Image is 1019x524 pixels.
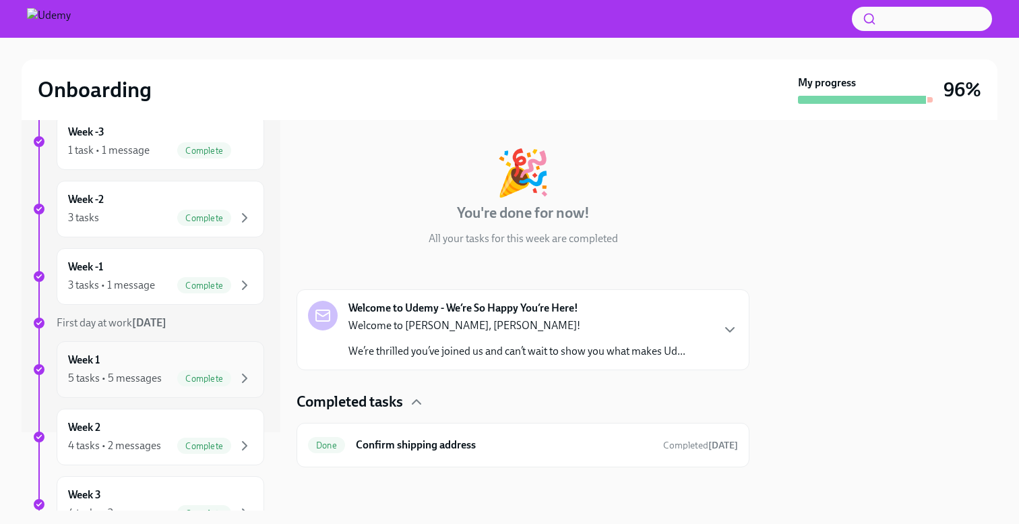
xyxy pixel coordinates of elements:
[32,248,264,305] a: Week -13 tasks • 1 messageComplete
[944,78,981,102] h3: 96%
[68,420,100,435] h6: Week 2
[57,316,166,329] span: First day at work
[348,344,685,359] p: We’re thrilled you’ve joined us and can’t wait to show you what makes Ud...
[429,231,618,246] p: All your tasks for this week are completed
[708,440,738,451] strong: [DATE]
[132,316,166,329] strong: [DATE]
[297,392,749,412] div: Completed tasks
[348,318,685,333] p: Welcome to [PERSON_NAME], [PERSON_NAME]!
[68,438,161,453] div: 4 tasks • 2 messages
[68,192,104,207] h6: Week -2
[177,281,231,291] span: Complete
[68,506,161,521] div: 4 tasks • 2 messages
[68,143,150,158] div: 1 task • 1 message
[68,278,155,293] div: 3 tasks • 1 message
[348,301,578,316] strong: Welcome to Udemy - We’re So Happy You’re Here!
[177,441,231,451] span: Complete
[356,438,652,453] h6: Confirm shipping address
[457,203,590,223] h4: You're done for now!
[297,392,403,412] h4: Completed tasks
[663,439,738,452] span: June 30th, 2025 09:53
[68,210,99,225] div: 3 tasks
[177,508,231,519] span: Complete
[68,371,162,386] div: 5 tasks • 5 messages
[663,440,738,451] span: Completed
[68,353,100,368] h6: Week 1
[32,409,264,465] a: Week 24 tasks • 2 messagesComplete
[495,150,551,195] div: 🎉
[177,213,231,223] span: Complete
[32,113,264,170] a: Week -31 task • 1 messageComplete
[798,76,856,90] strong: My progress
[38,76,152,103] h2: Onboarding
[308,434,738,456] a: DoneConfirm shipping addressCompleted[DATE]
[32,316,264,330] a: First day at work[DATE]
[68,488,101,502] h6: Week 3
[308,440,345,450] span: Done
[68,260,103,274] h6: Week -1
[32,341,264,398] a: Week 15 tasks • 5 messagesComplete
[68,125,104,140] h6: Week -3
[177,374,231,384] span: Complete
[32,181,264,237] a: Week -23 tasksComplete
[177,146,231,156] span: Complete
[27,8,71,30] img: Udemy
